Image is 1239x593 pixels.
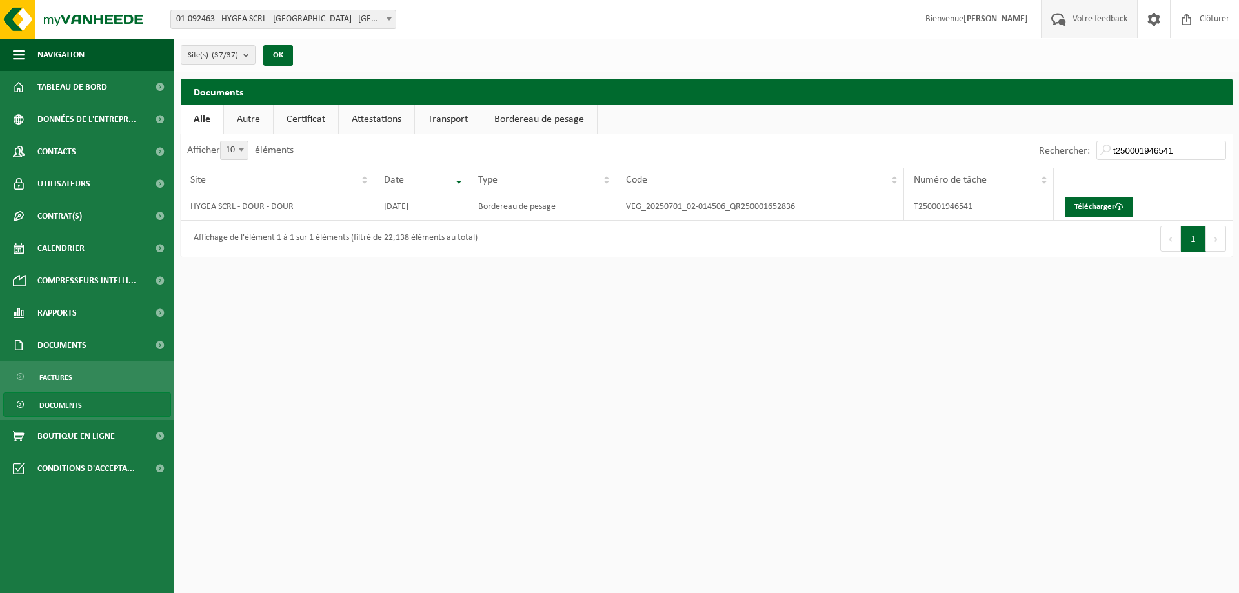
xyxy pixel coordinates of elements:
[374,192,468,221] td: [DATE]
[37,232,85,265] span: Calendrier
[224,105,273,134] a: Autre
[904,192,1054,221] td: T250001946541
[181,45,256,65] button: Site(s)(37/37)
[3,365,171,389] a: Factures
[384,175,404,185] span: Date
[1065,197,1133,217] a: Télécharger
[171,10,396,28] span: 01-092463 - HYGEA SCRL - HAVRE - HAVRÉ
[415,105,481,134] a: Transport
[626,175,647,185] span: Code
[1160,226,1181,252] button: Previous
[37,265,136,297] span: Compresseurs intelli...
[37,329,86,361] span: Documents
[170,10,396,29] span: 01-092463 - HYGEA SCRL - HAVRE - HAVRÉ
[39,365,72,390] span: Factures
[212,51,238,59] count: (37/37)
[263,45,293,66] button: OK
[478,175,498,185] span: Type
[220,141,248,160] span: 10
[181,192,374,221] td: HYGEA SCRL - DOUR - DOUR
[3,392,171,417] a: Documents
[1206,226,1226,252] button: Next
[188,46,238,65] span: Site(s)
[37,452,135,485] span: Conditions d'accepta...
[37,39,85,71] span: Navigation
[914,175,987,185] span: Numéro de tâche
[37,420,115,452] span: Boutique en ligne
[339,105,414,134] a: Attestations
[274,105,338,134] a: Certificat
[963,14,1028,24] strong: [PERSON_NAME]
[181,79,1233,104] h2: Documents
[39,393,82,417] span: Documents
[221,141,248,159] span: 10
[187,145,294,156] label: Afficher éléments
[1181,226,1206,252] button: 1
[190,175,206,185] span: Site
[616,192,904,221] td: VEG_20250701_02-014506_QR250001652836
[1039,146,1090,156] label: Rechercher:
[37,103,136,136] span: Données de l'entrepr...
[187,227,478,250] div: Affichage de l'élément 1 à 1 sur 1 éléments (filtré de 22,138 éléments au total)
[481,105,597,134] a: Bordereau de pesage
[181,105,223,134] a: Alle
[37,200,82,232] span: Contrat(s)
[37,168,90,200] span: Utilisateurs
[37,71,107,103] span: Tableau de bord
[37,297,77,329] span: Rapports
[468,192,616,221] td: Bordereau de pesage
[37,136,76,168] span: Contacts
